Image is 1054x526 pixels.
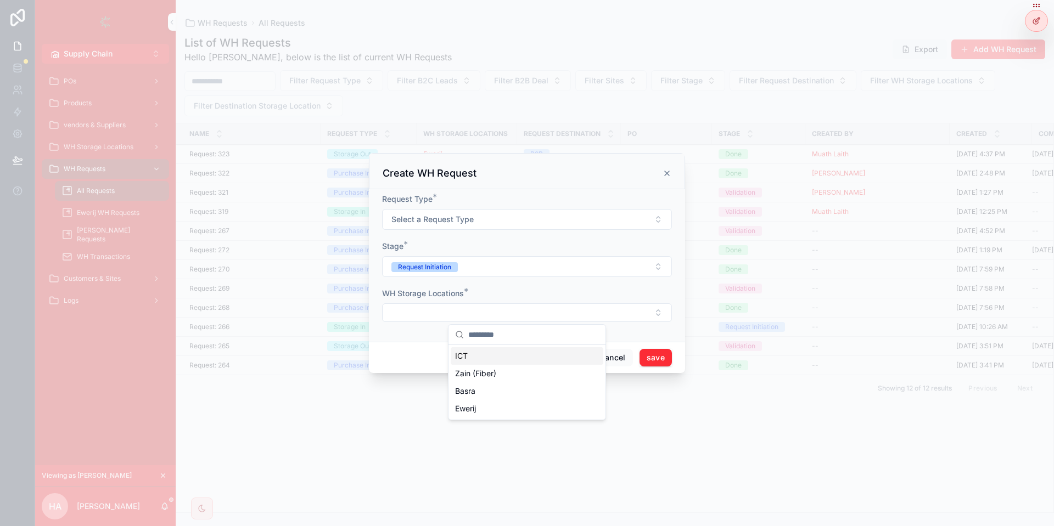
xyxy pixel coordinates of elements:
[382,289,464,298] span: WH Storage Locations
[398,262,451,272] div: Request Initiation
[448,345,606,420] div: Suggestions
[382,303,672,322] button: Select Button
[382,241,403,251] span: Stage
[455,386,475,397] span: Basra
[455,368,496,379] span: Zain (Fiber)
[640,349,672,366] button: save
[592,349,632,366] button: Cancel
[382,256,672,277] button: Select Button
[382,209,672,230] button: Select Button
[383,167,476,180] h3: Create WH Request
[391,214,474,225] span: Select a Request Type
[382,194,433,203] span: Request Type
[455,350,468,361] span: ICT
[455,403,476,414] span: Ewerij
